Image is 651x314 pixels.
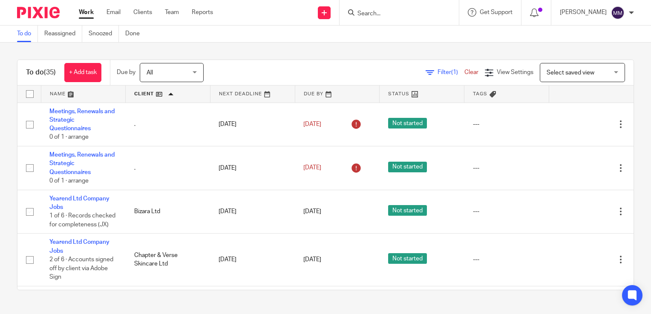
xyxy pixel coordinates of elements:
td: [DATE] [210,103,295,146]
img: Pixie [17,7,60,18]
span: Get Support [480,9,513,15]
div: --- [473,207,541,216]
span: [DATE] [303,165,321,171]
span: [DATE] [303,208,321,214]
span: Filter [438,69,464,75]
span: Select saved view [547,70,594,76]
a: Clients [133,8,152,17]
div: --- [473,120,541,128]
span: Tags [473,91,487,96]
a: Reports [192,8,213,17]
span: All [147,70,153,76]
td: Bizara Ltd [126,190,210,234]
a: Yearend Ltd Company Jobs [49,239,109,254]
span: 2 of 6 · Accounts signed off by client via Adobe Sign [49,257,113,280]
a: Meetings, Renewals and Strategic Questionnaires [49,152,115,175]
span: 0 of 1 · arrange [49,134,89,140]
td: [DATE] [210,146,295,190]
span: Not started [388,162,427,172]
td: [DATE] [210,234,295,286]
a: Yearend Ltd Company Jobs [49,196,109,210]
img: svg%3E [611,6,625,20]
span: 1 of 6 · Records checked for completeness (JX) [49,213,115,228]
a: To do [17,26,38,42]
h1: To do [26,68,56,77]
a: Team [165,8,179,17]
a: Email [107,8,121,17]
span: View Settings [497,69,533,75]
span: Not started [388,118,427,128]
td: Chapter & Verse Skincare Ltd [126,234,210,286]
a: + Add task [64,63,101,82]
a: Clear [464,69,478,75]
span: [DATE] [303,121,321,127]
span: Not started [388,253,427,264]
p: Due by [117,68,135,77]
td: [DATE] [210,190,295,234]
td: . [126,146,210,190]
span: (1) [451,69,458,75]
p: [PERSON_NAME] [560,8,607,17]
td: . [126,103,210,146]
span: 0 of 1 · arrange [49,178,89,184]
span: [DATE] [303,257,321,263]
a: Snoozed [89,26,119,42]
span: Not started [388,205,427,216]
input: Search [357,10,433,18]
span: (35) [44,69,56,76]
div: --- [473,255,541,264]
a: Meetings, Renewals and Strategic Questionnaires [49,108,115,132]
a: Work [79,8,94,17]
a: Done [125,26,146,42]
div: --- [473,164,541,172]
a: Reassigned [44,26,82,42]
